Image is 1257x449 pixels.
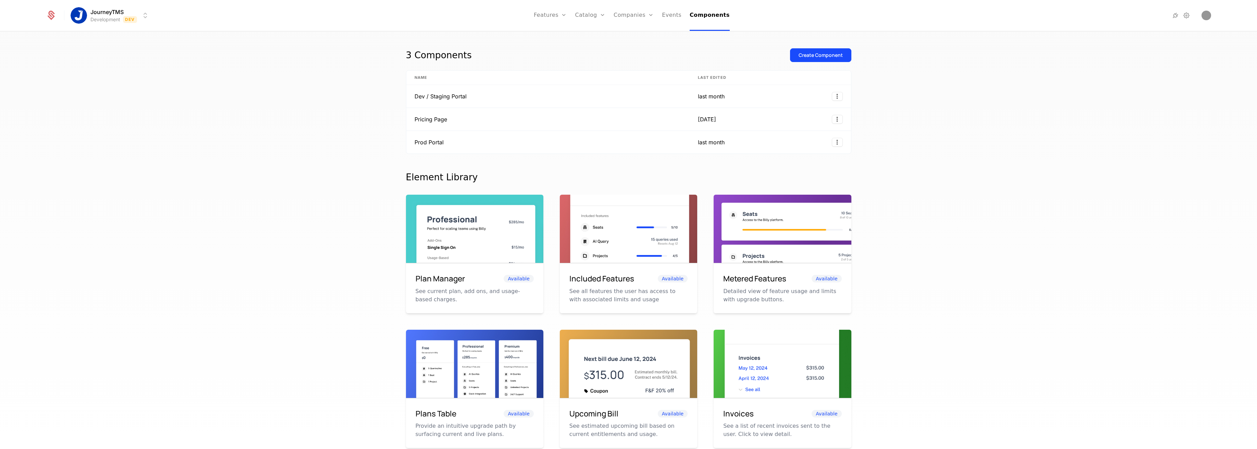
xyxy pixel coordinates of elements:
a: Integrations [1171,11,1180,20]
button: Create Component [790,48,851,62]
h6: Upcoming Bill [569,408,618,420]
th: Name [406,71,690,85]
span: Available [812,410,841,417]
div: Create Component [799,52,843,59]
div: last month [698,138,729,146]
button: Select environment [73,8,149,23]
h6: Invoices [723,408,754,420]
h6: Included Features [569,273,634,284]
div: [DATE] [698,115,729,123]
button: Select action [832,92,843,101]
div: last month [698,92,729,100]
p: See current plan, add ons, and usage-based charges. [416,287,534,304]
div: Development [90,16,120,23]
div: Element Library [406,170,851,184]
a: Settings [1182,11,1191,20]
td: Prod Portal [406,131,690,154]
span: Available [504,410,533,417]
span: Available [658,410,688,417]
p: See a list of recent invoices sent to the user. Click to view detail. [723,422,841,438]
span: JourneyTMS [90,8,124,16]
p: See estimated upcoming bill based on current entitlements and usage. [569,422,688,438]
span: Dev [123,16,137,23]
th: Last edited [690,71,738,85]
img: JourneyTMS [71,7,87,24]
img: Walker Probasco [1201,11,1211,20]
span: Available [658,275,688,282]
h6: Plan Manager [416,273,465,284]
div: 3 Components [406,48,472,62]
button: Open user button [1201,11,1211,20]
h6: Plans Table [416,408,456,420]
p: See all features the user has access to with associated limits and usage [569,287,688,304]
h6: Metered Features [723,273,786,284]
td: Pricing Page [406,108,690,131]
span: Available [504,275,533,282]
td: Dev / Staging Portal [406,85,690,108]
button: Select action [832,138,843,147]
span: Available [812,275,841,282]
p: Provide an intuitive upgrade path by surfacing current and live plans. [416,422,534,438]
p: Detailed view of feature usage and limits with upgrade buttons. [723,287,841,304]
button: Select action [832,115,843,124]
